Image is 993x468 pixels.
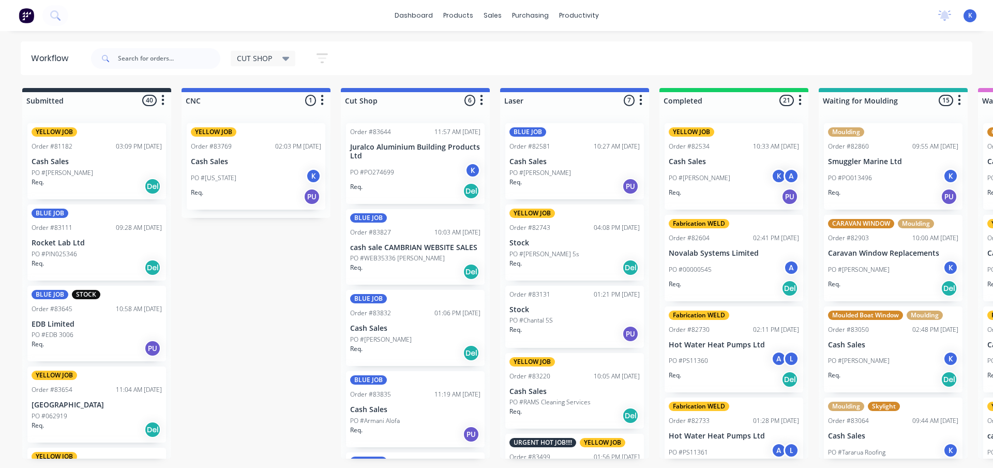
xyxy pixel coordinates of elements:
[27,123,166,199] div: YELLOW JOBOrder #8118203:09 PM [DATE]Cash SalesPO #[PERSON_NAME]Req.Del
[898,219,934,228] div: Moulding
[275,142,321,151] div: 02:03 PM [DATE]
[669,142,710,151] div: Order #82534
[665,306,803,393] div: Fabrication WELDOrder #8273002:11 PM [DATE]Hot Water Heat Pumps LtdPO #PS11360ALReq.Del
[350,390,391,399] div: Order #83835
[968,11,972,20] span: K
[350,324,480,333] p: Cash Sales
[32,304,72,314] div: Order #83645
[828,416,869,426] div: Order #83064
[32,371,77,380] div: YELLOW JOB
[350,375,387,385] div: BLUE JOB
[669,157,799,166] p: Cash Sales
[350,344,363,354] p: Req.
[505,353,644,429] div: YELLOW JOBOrder #8322010:05 AM [DATE]Cash SalesPO #RAMS Cleaning ServicesReq.Del
[350,127,391,137] div: Order #83644
[828,188,840,197] p: Req.
[350,143,480,160] p: Juralco Aluminium Building Products Ltd
[350,228,391,237] div: Order #83827
[907,311,943,320] div: Moulding
[669,233,710,243] div: Order #82604
[187,123,325,210] div: YELLOW JOBOrder #8376902:03 PM [DATE]Cash SalesPO #[US_STATE]KReq.PU
[505,123,644,199] div: BLUE JOBOrder #8258110:27 AM [DATE]Cash SalesPO #[PERSON_NAME]Req.PU
[912,325,958,334] div: 02:48 PM [DATE]
[594,372,640,381] div: 10:05 AM [DATE]
[116,142,162,151] div: 03:09 PM [DATE]
[507,8,554,23] div: purchasing
[828,371,840,380] p: Req.
[237,53,272,64] span: CUT SHOP
[509,239,640,247] p: Stock
[27,286,166,362] div: BLUE JOBSTOCKOrder #8364510:58 AM [DATE]EDB LimitedPO #EDB 3006Req.PU
[669,280,681,289] p: Req.
[828,233,869,243] div: Order #82903
[505,204,644,281] div: YELLOW JOBOrder #8274304:08 PM [DATE]StockPO #[PERSON_NAME] 5sReq.Del
[941,371,957,388] div: Del
[912,233,958,243] div: 10:00 AM [DATE]
[191,173,236,183] p: PO #[US_STATE]
[594,452,640,462] div: 01:56 PM [DATE]
[781,188,798,205] div: PU
[463,345,479,361] div: Del
[32,412,67,421] p: PO #062919
[350,416,400,426] p: PO #Armani Alofa
[784,443,799,458] div: L
[32,157,162,166] p: Cash Sales
[509,142,550,151] div: Order #82581
[509,407,522,416] p: Req.
[771,168,787,184] div: K
[784,351,799,367] div: L
[753,416,799,426] div: 01:28 PM [DATE]
[509,305,640,314] p: Stock
[350,263,363,272] p: Req.
[594,142,640,151] div: 10:27 AM [DATE]
[116,304,162,314] div: 10:58 AM [DATE]
[32,421,44,430] p: Req.
[509,357,555,367] div: YELLOW JOB
[828,249,958,258] p: Caravan Window Replacements
[32,250,77,259] p: PO #PIN025346
[828,432,958,441] p: Cash Sales
[346,290,485,366] div: BLUE JOBOrder #8383201:06 PM [DATE]Cash SalesPO #[PERSON_NAME]Req.Del
[509,250,579,259] p: PO #[PERSON_NAME] 5s
[350,457,387,466] div: BLUE JOB
[669,416,710,426] div: Order #82733
[669,432,799,441] p: Hot Water Heat Pumps Ltd
[116,223,162,232] div: 09:28 AM [DATE]
[753,325,799,334] div: 02:11 PM [DATE]
[346,371,485,447] div: BLUE JOBOrder #8383511:19 AM [DATE]Cash SalesPO #Armani AlofaReq.PU
[828,311,903,320] div: Moulded Boat Window
[27,367,166,443] div: YELLOW JOBOrder #8365411:04 AM [DATE][GEOGRAPHIC_DATA]PO #062919Req.Del
[753,142,799,151] div: 10:33 AM [DATE]
[941,188,957,205] div: PU
[509,316,553,325] p: PO #Chantal 5S
[771,443,787,458] div: A
[828,173,872,183] p: PO #PO013496
[32,320,162,329] p: EDB Limited
[554,8,604,23] div: productivity
[19,8,34,23] img: Factory
[350,254,445,263] p: PO #WEB35336 [PERSON_NAME]
[771,351,787,367] div: A
[509,290,550,299] div: Order #83131
[828,265,890,274] p: PO #[PERSON_NAME]
[622,407,639,424] div: Del
[824,306,962,393] div: Moulded Boat WindowMouldingOrder #8305002:48 PM [DATE]Cash SalesPO #[PERSON_NAME]KReq.Del
[669,265,712,274] p: PO #00000545
[669,402,729,411] div: Fabrication WELD
[32,142,72,151] div: Order #81182
[509,223,550,232] div: Order #82743
[346,123,485,204] div: Order #8364411:57 AM [DATE]Juralco Aluminium Building Products LtdPO #PO274699KReq.Del
[669,448,708,457] p: PO #PS11361
[509,438,576,447] div: URGENT HOT JOB!!!!
[669,173,730,183] p: PO #[PERSON_NAME]
[505,286,644,348] div: Order #8313101:21 PM [DATE]StockPO #Chantal 5SReq.PU
[118,48,220,69] input: Search for orders...
[304,188,320,205] div: PU
[753,233,799,243] div: 02:41 PM [DATE]
[943,260,958,275] div: K
[350,182,363,192] p: Req.
[32,330,73,340] p: PO #EDB 3006
[32,259,44,268] p: Req.
[465,163,480,178] div: K
[144,178,161,195] div: Del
